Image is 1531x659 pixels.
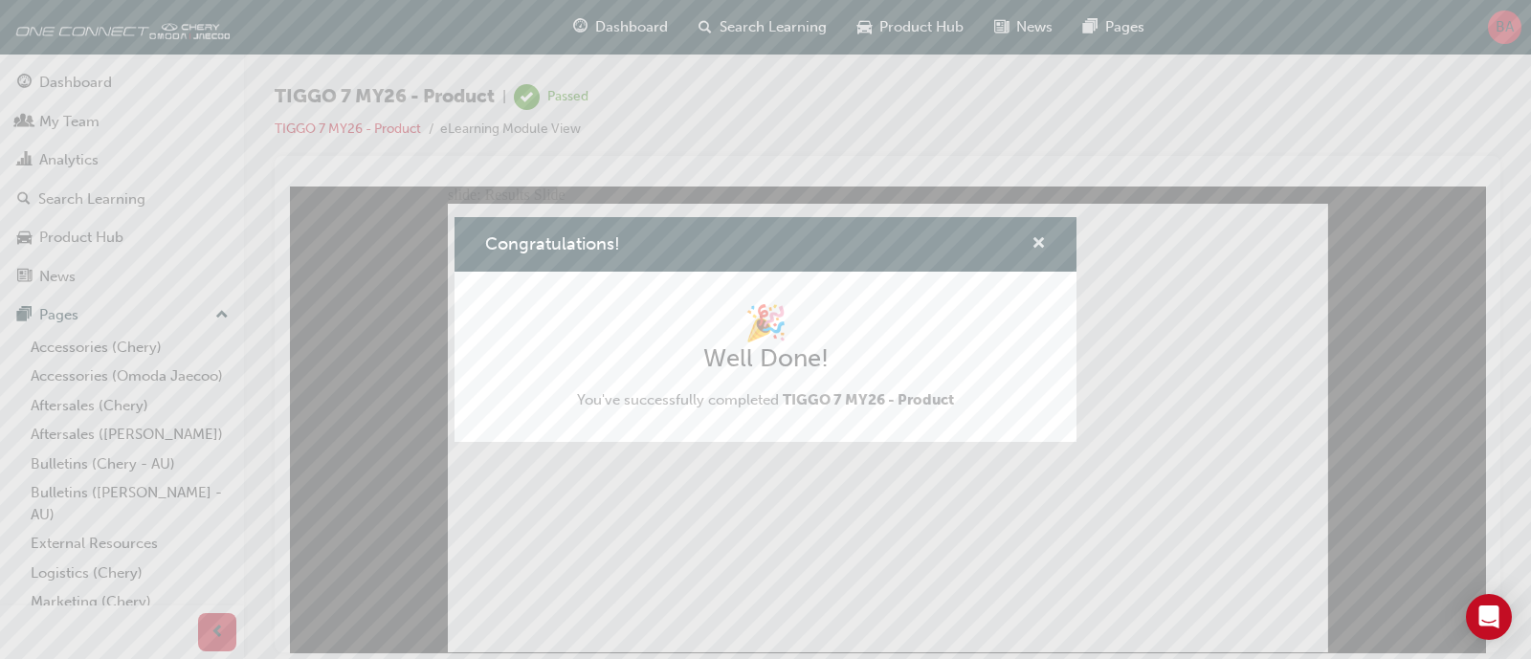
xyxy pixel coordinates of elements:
span: TIGGO 7 MY26 - Product [783,391,954,408]
div: Congratulations! [455,217,1076,441]
span: cross-icon [1032,236,1046,253]
button: cross-icon [1032,232,1046,256]
h1: 🎉 [577,302,954,344]
span: You've successfully completed [577,389,954,411]
div: Open Intercom Messenger [1466,594,1512,640]
h2: Well Done! [577,343,954,374]
span: Congratulations! [485,233,620,254]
